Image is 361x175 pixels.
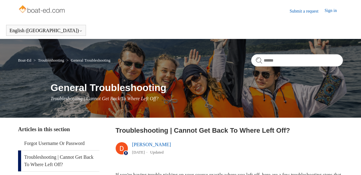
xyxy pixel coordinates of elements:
[251,54,343,67] input: Search
[38,58,64,63] a: Troubleshooting
[50,96,158,101] span: Troubleshooting | Cannot Get Back To Where Left Off?
[290,8,325,14] a: Submit a request
[116,125,343,135] h2: Troubleshooting | Cannot Get Back To Where Left Off?
[18,150,99,171] a: Troubleshooting | Cannot Get Back To Where Left Off?
[18,126,70,132] span: Articles in this section
[18,58,31,63] a: Boat-Ed
[325,7,343,15] a: Sign in
[32,58,65,63] li: Troubleshooting
[18,137,99,150] a: Forgot Username Or Password
[71,58,110,63] a: General Troubleshooting
[18,4,67,16] img: Boat-Ed Help Center home page
[132,150,145,154] time: 05/14/2024, 16:31
[9,28,83,33] button: English ([GEOGRAPHIC_DATA])
[150,150,164,154] li: Updated
[132,142,171,147] a: [PERSON_NAME]
[50,80,343,95] h1: General Troubleshooting
[18,58,32,63] li: Boat-Ed
[65,58,110,63] li: General Troubleshooting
